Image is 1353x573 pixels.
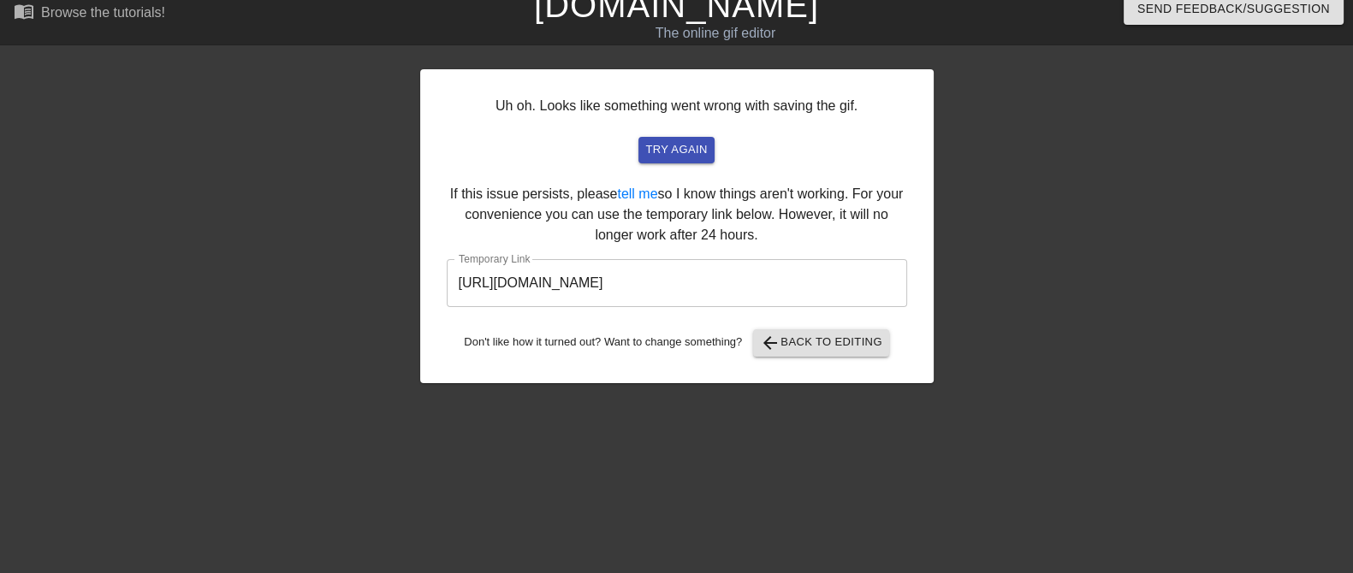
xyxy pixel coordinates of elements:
[753,329,889,357] button: Back to Editing
[420,69,934,383] div: Uh oh. Looks like something went wrong with saving the gif. If this issue persists, please so I k...
[638,137,714,163] button: try again
[447,259,907,307] input: bare
[460,23,971,44] div: The online gif editor
[14,1,34,21] span: menu_book
[760,333,882,353] span: Back to Editing
[14,1,165,27] a: Browse the tutorials!
[617,186,657,201] a: tell me
[760,333,780,353] span: arrow_back
[447,329,907,357] div: Don't like how it turned out? Want to change something?
[645,140,707,160] span: try again
[41,5,165,20] div: Browse the tutorials!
